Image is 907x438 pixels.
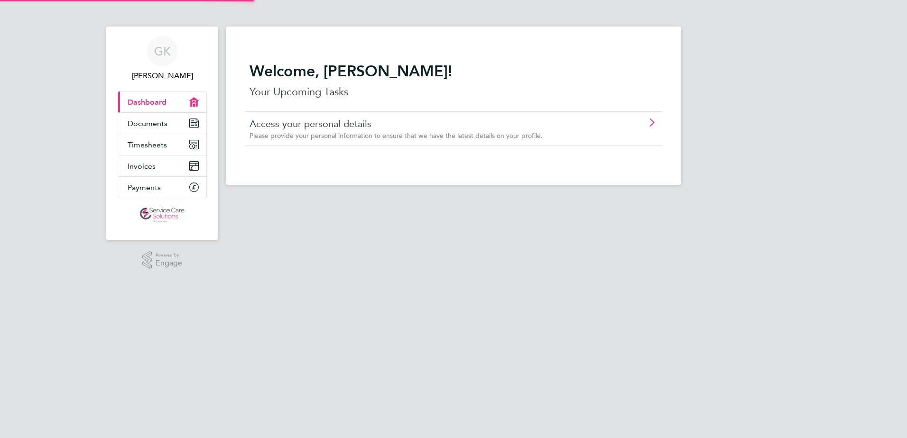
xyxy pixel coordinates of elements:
a: Dashboard [118,91,206,112]
p: Your Upcoming Tasks [250,84,657,100]
a: Timesheets [118,134,206,155]
span: Timesheets [128,140,167,149]
h2: Welcome, [PERSON_NAME]! [250,62,657,81]
span: Engage [156,259,182,267]
a: GK[PERSON_NAME] [118,36,207,82]
img: servicecare-logo-retina.png [140,208,185,223]
span: GK [154,45,171,57]
span: Dashboard [128,98,167,107]
a: Documents [118,113,206,134]
span: Invoices [128,162,156,171]
a: Access your personal details [250,118,604,130]
a: Payments [118,177,206,198]
a: Invoices [118,155,206,176]
span: Gary Kilbride [118,70,207,82]
span: Powered by [156,251,182,259]
a: Powered byEngage [142,251,183,269]
span: Payments [128,183,161,192]
a: Go to home page [118,208,207,223]
nav: Main navigation [106,27,218,240]
span: Please provide your personal information to ensure that we have the latest details on your profile. [250,131,543,140]
span: Documents [128,119,167,128]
